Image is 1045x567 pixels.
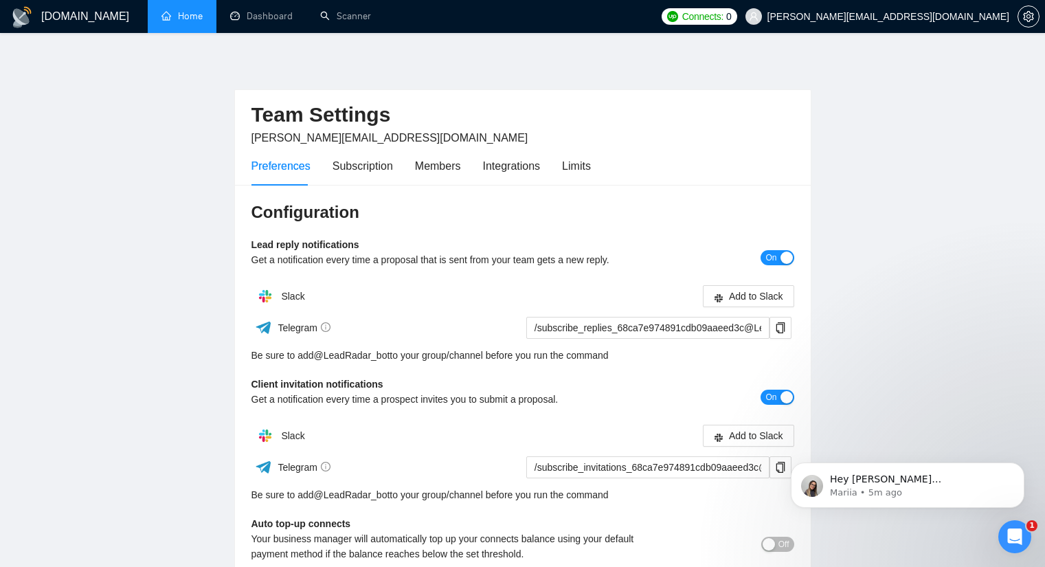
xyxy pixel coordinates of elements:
a: @LeadRadar_bot [314,348,390,363]
span: info-circle [321,462,330,471]
span: Add to Slack [729,289,783,304]
span: 1 [1026,520,1037,531]
span: Add to Slack [729,428,783,443]
img: hpQkSZIkSZIkSZIkSZIkSZIkSZIkSZIkSZIkSZIkSZIkSZIkSZIkSZIkSZIkSZIkSZIkSZIkSZIkSZIkSZIkSZIkSZIkSZIkS... [251,282,279,310]
span: info-circle [321,322,330,332]
div: Integrations [483,157,541,175]
div: Get a notification every time a proposal that is sent from your team gets a new reply. [251,252,659,267]
b: Auto top-up connects [251,518,351,529]
button: copy [769,456,791,478]
div: Subscription [333,157,393,175]
span: [PERSON_NAME][EMAIL_ADDRESS][DOMAIN_NAME] [251,132,528,144]
div: Members [415,157,461,175]
h3: Configuration [251,201,794,223]
img: ww3wtPAAAAAElFTkSuQmCC [255,458,272,476]
span: slack [714,293,723,303]
button: copy [769,317,791,339]
button: slackAdd to Slack [703,425,794,447]
a: @LeadRadar_bot [314,487,390,502]
span: Slack [281,291,304,302]
span: Connects: [682,9,723,24]
a: setting [1018,11,1040,22]
span: Off [778,537,789,552]
img: hpQkSZIkSZIkSZIkSZIkSZIkSZIkSZIkSZIkSZIkSZIkSZIkSZIkSZIkSZIkSZIkSZIkSZIkSZIkSZIkSZIkSZIkSZIkSZIkS... [251,422,279,449]
a: homeHome [161,10,203,22]
div: Be sure to add to your group/channel before you run the command [251,348,794,363]
span: Telegram [278,462,330,473]
img: upwork-logo.png [667,11,678,22]
b: Client invitation notifications [251,379,383,390]
div: Be sure to add to your group/channel before you run the command [251,487,794,502]
div: Limits [562,157,591,175]
span: setting [1018,11,1039,22]
span: On [765,250,776,265]
a: dashboardDashboard [230,10,293,22]
span: 0 [726,9,732,24]
b: Lead reply notifications [251,239,359,250]
span: On [765,390,776,405]
div: Get a notification every time a prospect invites you to submit a proposal. [251,392,659,407]
button: slackAdd to Slack [703,285,794,307]
h2: Team Settings [251,101,794,129]
span: user [749,12,759,21]
span: Slack [281,430,304,441]
button: setting [1018,5,1040,27]
iframe: Intercom live chat [998,520,1031,553]
span: Telegram [278,322,330,333]
iframe: Intercom notifications message [770,434,1045,530]
span: slack [714,432,723,443]
img: ww3wtPAAAAAElFTkSuQmCC [255,319,272,336]
span: copy [770,322,791,333]
div: Preferences [251,157,311,175]
a: searchScanner [320,10,371,22]
img: logo [11,6,33,28]
div: Your business manager will automatically top up your connects balance using your default payment ... [251,531,659,562]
